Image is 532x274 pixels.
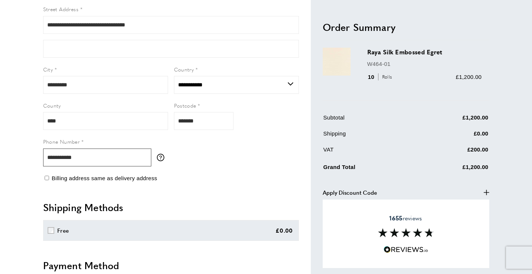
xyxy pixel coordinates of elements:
[323,20,489,34] h2: Order Summary
[456,73,481,80] span: £1,200.00
[174,102,196,109] span: Postcode
[43,102,61,109] span: County
[43,201,299,214] h2: Shipping Methods
[174,66,194,73] span: Country
[43,138,80,145] span: Phone Number
[367,48,482,56] h3: Raya Silk Embossed Egret
[275,226,293,235] div: £0.00
[367,59,482,68] p: W464-01
[45,176,49,180] input: Billing address same as delivery address
[43,5,79,13] span: Street Address
[389,214,402,222] strong: 1655
[323,188,377,197] span: Apply Discount Code
[52,175,157,181] span: Billing address same as delivery address
[415,161,489,177] td: £1,200.00
[378,73,394,80] span: Rolls
[415,129,489,143] td: £0.00
[57,226,69,235] div: Free
[415,145,489,159] td: £200.00
[157,154,168,161] button: More information
[43,259,299,272] h2: Payment Method
[323,129,415,143] td: Shipping
[323,48,351,76] img: Raya Silk Embossed Egret
[389,214,422,222] span: reviews
[323,113,415,127] td: Subtotal
[43,66,53,73] span: City
[384,246,428,253] img: Reviews.io 5 stars
[415,113,489,127] td: £1,200.00
[323,161,415,177] td: Grand Total
[323,145,415,159] td: VAT
[378,228,434,237] img: Reviews section
[367,72,395,81] div: 10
